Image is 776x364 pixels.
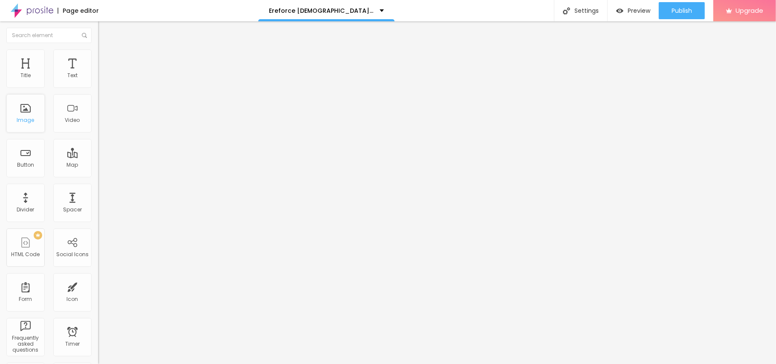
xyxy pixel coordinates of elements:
[6,28,92,43] input: Search element
[67,162,78,168] div: Map
[82,33,87,38] img: Icone
[672,7,692,14] span: Publish
[17,207,35,213] div: Divider
[628,7,650,14] span: Preview
[19,296,32,302] div: Form
[20,72,31,78] div: Title
[67,296,78,302] div: Icon
[17,117,35,123] div: Image
[269,8,373,14] p: Ereforce [DEMOGRAPHIC_DATA][MEDICAL_DATA]
[65,117,80,123] div: Video
[9,335,42,353] div: Frequently asked questions
[65,341,80,347] div: Timer
[12,251,40,257] div: HTML Code
[563,7,570,14] img: Icone
[17,162,34,168] div: Button
[58,8,99,14] div: Page editor
[736,7,763,14] span: Upgrade
[616,7,623,14] img: view-1.svg
[67,72,78,78] div: Text
[608,2,659,19] button: Preview
[659,2,705,19] button: Publish
[56,251,89,257] div: Social Icons
[63,207,82,213] div: Spacer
